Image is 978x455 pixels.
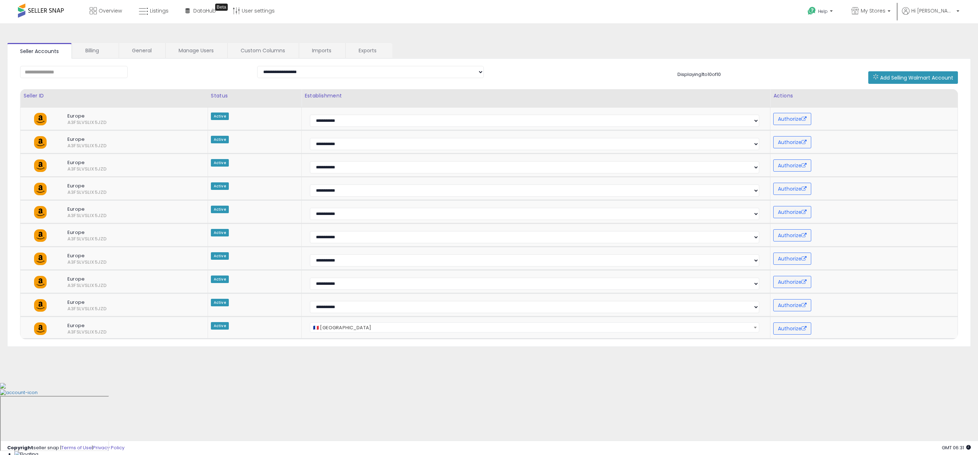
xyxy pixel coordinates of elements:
[62,166,84,172] span: A3FSLVSLIX5JZD
[62,189,84,196] span: A3FSLVSLIX5JZD
[62,183,192,189] span: Europe
[773,322,811,335] button: Authorize
[346,43,392,58] a: Exports
[62,322,192,329] span: Europe
[62,206,192,212] span: Europe
[34,229,47,242] img: amazon.png
[773,183,811,195] button: Authorize
[34,113,47,125] img: amazon.png
[211,112,229,120] span: Active
[34,206,47,219] img: amazon.png
[911,7,954,14] span: Hi [PERSON_NAME]
[677,71,721,78] span: Displaying 1 to 10 of 10
[34,159,47,172] img: amazon.png
[211,276,229,283] span: Active
[773,159,811,172] button: Authorize
[62,259,84,265] span: A3FSLVSLIX5JZD
[166,43,227,58] a: Manage Users
[773,92,955,100] div: Actions
[119,43,165,58] a: General
[211,206,229,213] span: Active
[211,136,229,143] span: Active
[62,306,84,312] span: A3FSLVSLIX5JZD
[868,71,958,84] button: Add Selling Walmart Account
[861,7,885,14] span: My Stores
[211,92,298,100] div: Status
[215,4,228,11] div: Tooltip anchor
[62,229,192,236] span: Europe
[7,43,72,59] a: Seller Accounts
[150,7,169,14] span: Listings
[211,159,229,167] span: Active
[773,253,811,265] button: Authorize
[211,322,229,330] span: Active
[773,113,811,125] button: Authorize
[62,159,192,166] span: Europe
[62,136,192,143] span: Europe
[211,252,229,260] span: Active
[807,6,816,15] i: Get Help
[773,229,811,241] button: Authorize
[62,282,84,289] span: A3FSLVSLIX5JZD
[62,119,84,126] span: A3FSLVSLIX5JZD
[23,92,205,100] div: Seller ID
[62,236,84,242] span: A3FSLVSLIX5JZD
[62,299,192,306] span: Europe
[880,74,953,81] span: Add Selling Walmart Account
[99,7,122,14] span: Overview
[72,43,118,58] a: Billing
[34,276,47,288] img: amazon.png
[228,43,298,58] a: Custom Columns
[34,299,47,312] img: amazon.png
[62,113,192,119] span: Europe
[62,253,192,259] span: Europe
[299,43,345,58] a: Imports
[773,299,811,311] button: Authorize
[304,92,767,100] div: Establishment
[802,1,840,23] a: Help
[773,136,811,148] button: Authorize
[34,253,47,265] img: amazon.png
[773,276,811,288] button: Authorize
[62,276,192,282] span: Europe
[773,206,811,218] button: Authorize
[193,7,216,14] span: DataHub
[818,8,828,14] span: Help
[34,183,47,195] img: amazon.png
[211,229,229,236] span: Active
[34,136,47,149] img: amazon.png
[62,329,84,335] span: A3FSLVSLIX5JZD
[902,7,959,23] a: Hi [PERSON_NAME]
[211,299,229,306] span: Active
[310,323,759,333] span: 🇫🇷 France
[62,143,84,149] span: A3FSLVSLIX5JZD
[34,322,47,335] img: amazon.png
[62,212,84,219] span: A3FSLVSLIX5JZD
[211,182,229,190] span: Active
